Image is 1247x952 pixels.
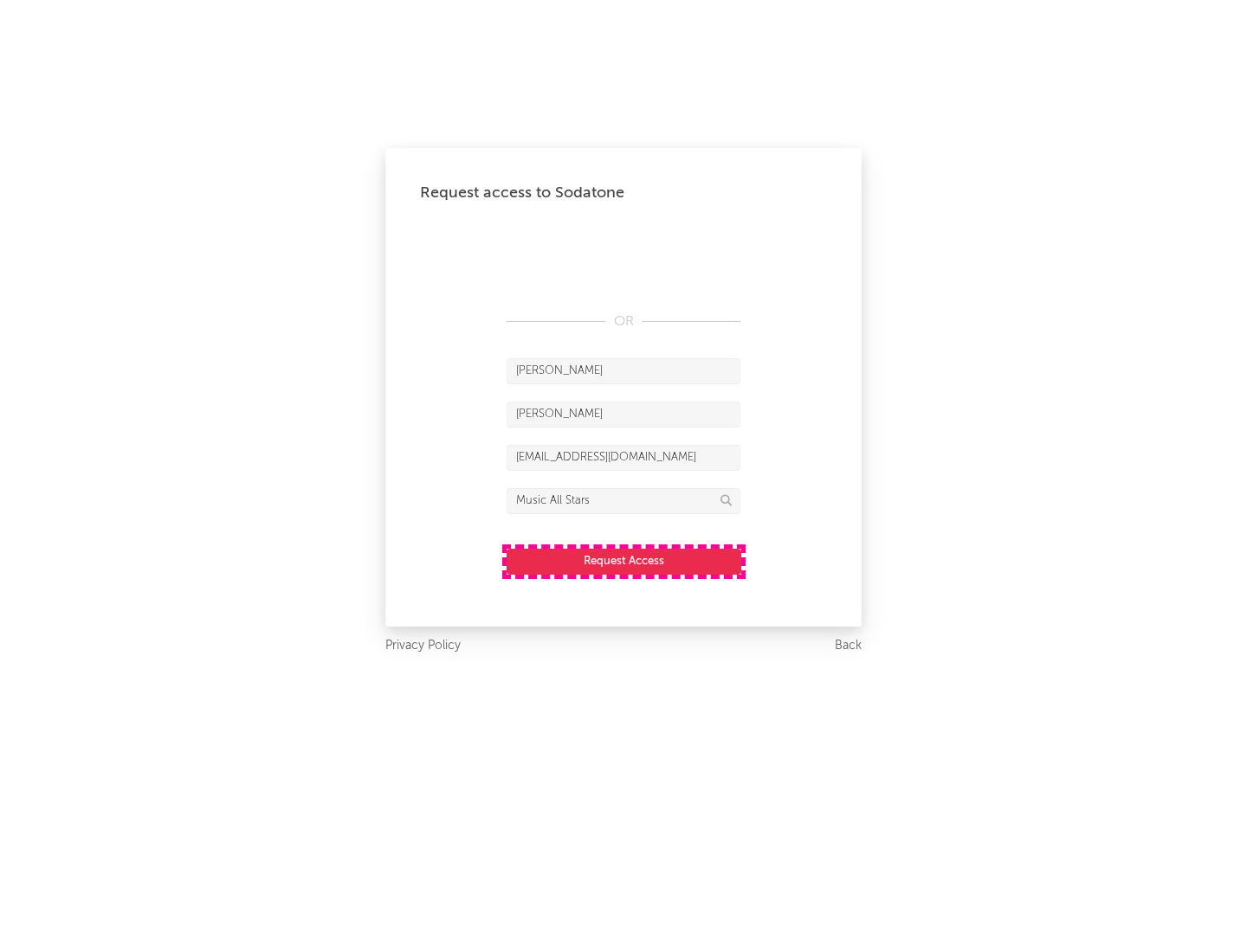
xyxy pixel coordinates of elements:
input: Last Name [507,402,740,428]
input: First Name [507,358,740,384]
input: Division [507,488,740,514]
a: Back [835,635,862,657]
input: Email [507,445,740,471]
div: Request access to Sodatone [420,183,827,203]
div: OR [507,312,740,332]
button: Request Access [507,549,741,575]
a: Privacy Policy [385,635,461,657]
